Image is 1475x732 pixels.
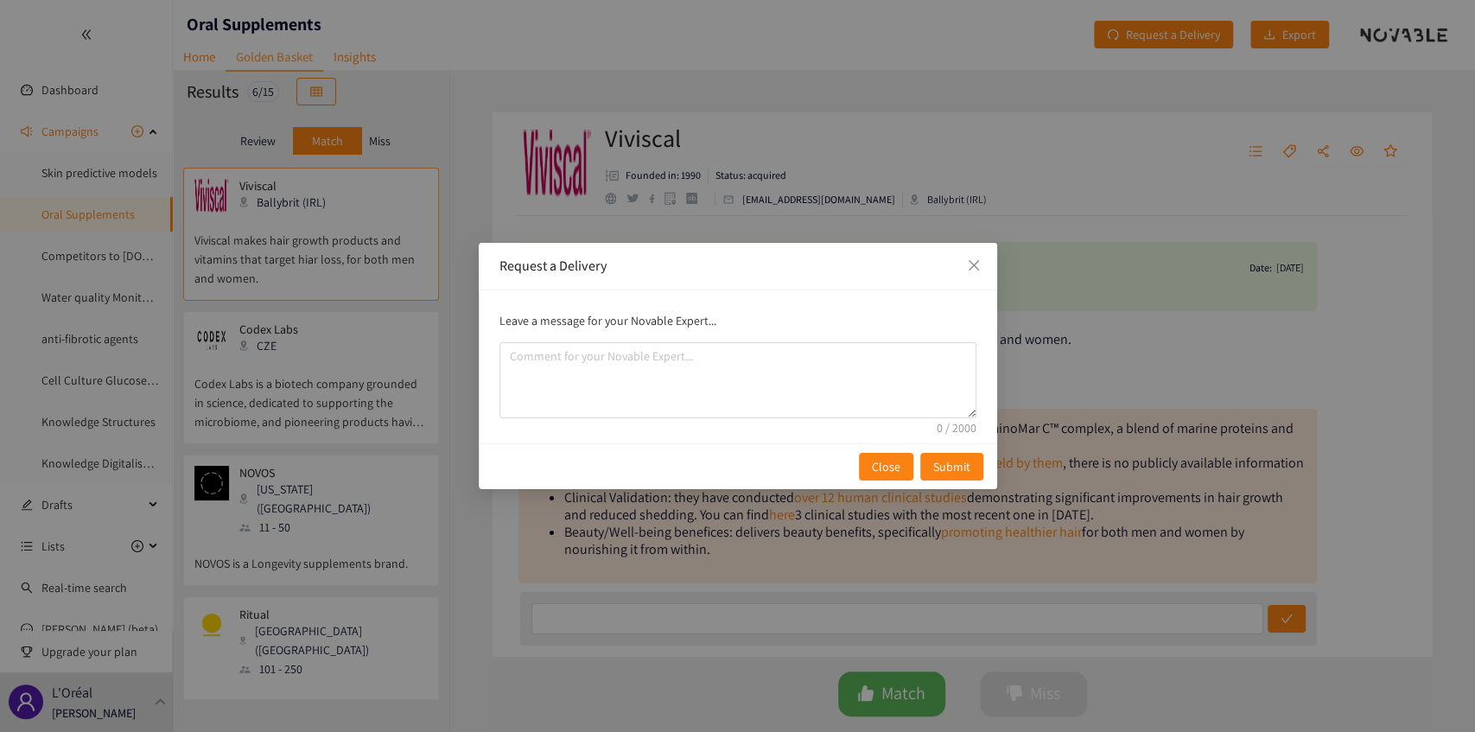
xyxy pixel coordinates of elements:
[967,258,981,272] span: close
[859,453,913,481] button: Close
[499,257,976,276] div: Request a Delivery
[872,457,900,476] span: Close
[499,342,976,418] textarea: comment
[1389,649,1475,732] iframe: Chat Widget
[933,457,970,476] span: Submit
[499,311,976,330] p: Leave a message for your Novable Expert...
[950,243,997,290] button: Close
[920,453,983,481] button: Submit
[1389,649,1475,732] div: Widget de chat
